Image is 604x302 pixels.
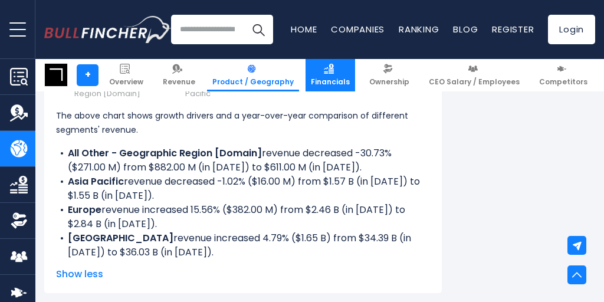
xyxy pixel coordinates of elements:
a: Financials [306,59,355,91]
a: Revenue [157,59,201,91]
span: Product / Geography [212,77,294,87]
b: [GEOGRAPHIC_DATA] [68,231,173,245]
a: Overview [104,59,149,91]
span: Show less [56,267,430,281]
li: revenue increased 4.79% ($1.65 B) from $34.39 B (in [DATE]) to $36.03 B (in [DATE]). [56,231,430,260]
b: Asia Pacific [68,175,124,188]
a: Ranking [399,23,439,35]
a: Companies [331,23,385,35]
a: Product / Geography [207,59,299,91]
span: Competitors [539,77,587,87]
span: Financials [311,77,350,87]
li: revenue increased 15.56% ($382.00 M) from $2.46 B (in [DATE]) to $2.84 B (in [DATE]). [56,203,430,231]
a: Blog [453,23,478,35]
a: Ownership [364,59,415,91]
span: Ownership [369,77,409,87]
button: Search [244,15,273,44]
a: Home [291,23,317,35]
a: Competitors [534,59,593,91]
span: Overview [109,77,143,87]
li: revenue decreased -30.73% ($271.00 M) from $882.00 M (in [DATE]) to $611.00 M (in [DATE]). [56,146,430,175]
a: + [77,64,99,86]
b: All Other - Geographic Region [Domain] [68,146,262,160]
span: CEO Salary / Employees [429,77,520,87]
a: Go to homepage [44,16,171,43]
a: Register [492,23,534,35]
img: NOC logo [45,64,67,86]
a: Login [548,15,595,44]
span: Revenue [163,77,195,87]
img: Ownership [10,212,28,229]
li: revenue decreased -1.02% ($16.00 M) from $1.57 B (in [DATE]) to $1.55 B (in [DATE]). [56,175,430,203]
p: The above chart shows growth drivers and a year-over-year comparison of different segments' revenue. [56,109,430,137]
img: Bullfincher logo [44,16,172,43]
b: Europe [68,203,101,216]
a: CEO Salary / Employees [424,59,525,91]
